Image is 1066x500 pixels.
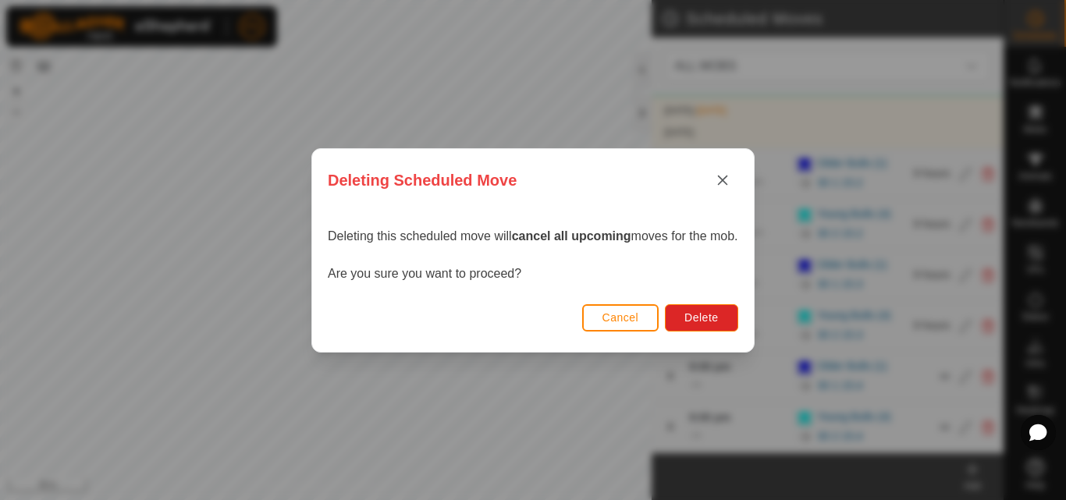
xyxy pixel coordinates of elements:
[328,168,517,192] span: Deleting Scheduled Move
[582,303,659,331] button: Cancel
[602,311,639,324] span: Cancel
[684,311,718,324] span: Delete
[665,303,737,331] button: Delete
[512,229,631,243] strong: cancel all upcoming
[328,264,738,283] p: Are you sure you want to proceed?
[328,227,738,246] p: Deleting this scheduled move will moves for the mob.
